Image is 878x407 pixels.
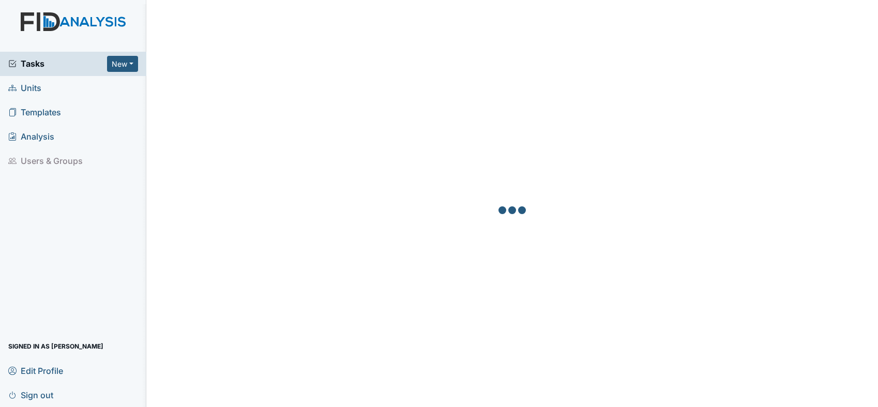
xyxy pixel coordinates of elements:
[8,104,61,120] span: Templates
[8,57,107,70] a: Tasks
[8,129,54,145] span: Analysis
[107,56,138,72] button: New
[8,363,63,379] span: Edit Profile
[8,338,103,354] span: Signed in as [PERSON_NAME]
[8,80,41,96] span: Units
[8,387,53,403] span: Sign out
